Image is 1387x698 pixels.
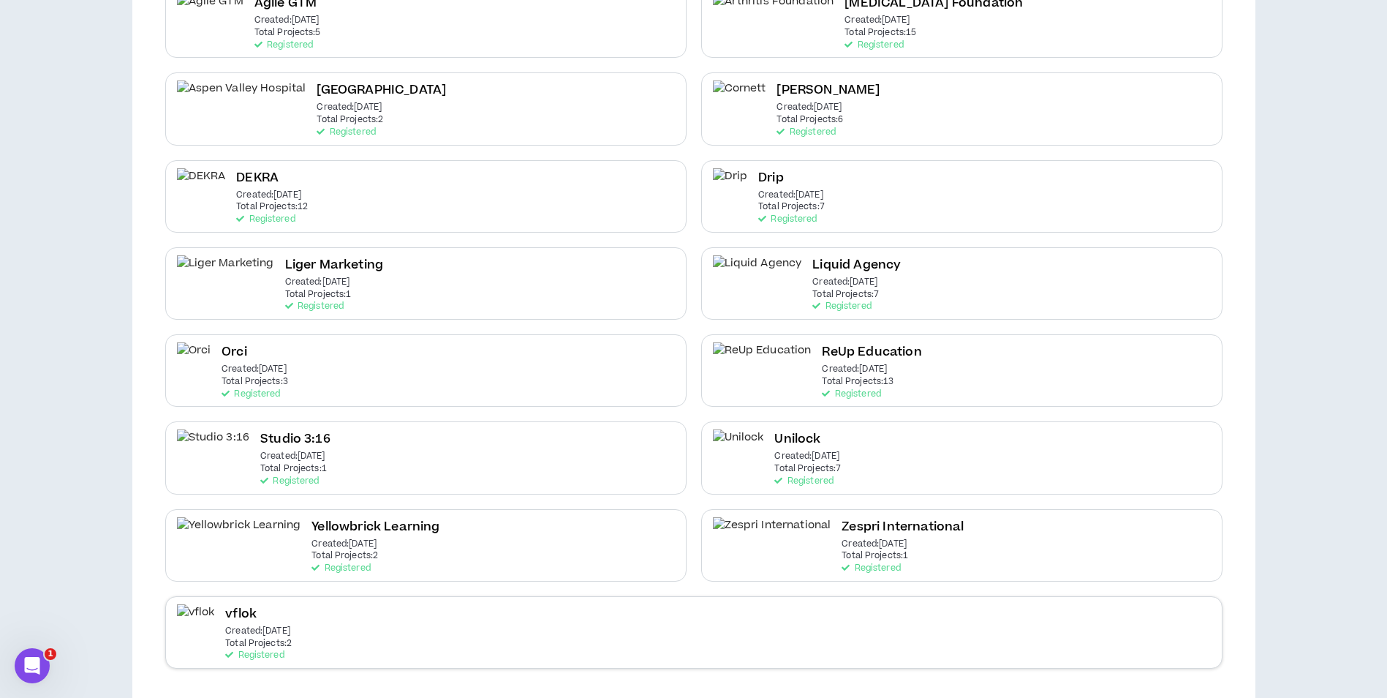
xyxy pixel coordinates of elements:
p: Created: [DATE] [311,539,377,549]
p: Total Projects: 1 [285,290,352,300]
p: Created: [DATE] [222,364,287,375]
h2: Yellowbrick Learning [311,517,439,537]
img: DEKRA [177,168,226,201]
p: Registered [812,301,871,312]
p: Created: [DATE] [774,451,839,462]
h2: DEKRA [236,168,279,188]
h2: Unilock [774,429,820,449]
p: Created: [DATE] [285,277,350,288]
p: Registered [236,214,295,225]
p: Registered [260,476,319,487]
img: Aspen Valley Hospital [177,80,306,113]
p: Registered [317,127,375,138]
p: Created: [DATE] [260,451,325,462]
h2: [PERSON_NAME] [776,80,880,100]
span: 1 [45,648,56,660]
p: Total Projects: 1 [842,551,908,561]
p: Total Projects: 1 [260,464,327,474]
img: Drip [713,168,748,201]
img: Orci [177,342,211,375]
h2: Liquid Agency [812,255,901,275]
h2: Orci [222,342,247,362]
p: Total Projects: 7 [774,464,841,474]
h2: Zespri International [842,517,964,537]
p: Total Projects: 3 [222,377,288,387]
p: Total Projects: 5 [254,28,321,38]
p: Total Projects: 2 [225,639,292,649]
p: Total Projects: 2 [317,115,383,125]
img: Yellowbrick Learning [177,517,301,550]
p: Total Projects: 7 [812,290,879,300]
p: Created: [DATE] [225,626,290,637]
img: Studio 3:16 [177,429,250,462]
img: Liger Marketing [177,255,274,288]
p: Created: [DATE] [317,102,382,113]
p: Created: [DATE] [254,15,320,26]
p: Created: [DATE] [844,15,910,26]
img: Unilock [713,429,764,462]
p: Registered [842,563,900,574]
p: Total Projects: 12 [236,202,308,212]
p: Total Projects: 7 [758,202,825,212]
img: Zespri International [713,517,831,550]
p: Registered [844,40,903,50]
h2: [GEOGRAPHIC_DATA] [317,80,446,100]
h2: vflok [225,604,257,624]
p: Created: [DATE] [822,364,887,375]
p: Total Projects: 13 [822,377,893,387]
p: Total Projects: 6 [776,115,843,125]
p: Created: [DATE] [236,190,301,200]
p: Registered [222,389,280,399]
h2: ReUp Education [822,342,921,362]
p: Registered [254,40,313,50]
p: Registered [225,650,284,661]
p: Created: [DATE] [842,539,907,549]
p: Registered [774,476,833,487]
h2: Studio 3:16 [260,429,330,449]
p: Total Projects: 2 [311,551,378,561]
p: Registered [311,563,370,574]
p: Created: [DATE] [812,277,877,288]
p: Total Projects: 15 [844,28,916,38]
p: Registered [758,214,817,225]
p: Created: [DATE] [758,190,823,200]
p: Registered [822,389,880,399]
img: Liquid Agency [713,255,802,288]
img: ReUp Education [713,342,812,375]
h2: Drip [758,168,784,188]
p: Registered [776,127,835,138]
p: Registered [285,301,344,312]
img: Cornett [713,80,766,113]
iframe: Intercom live chat [15,648,50,683]
img: vflok [177,604,215,637]
p: Created: [DATE] [776,102,842,113]
h2: Liger Marketing [285,255,383,275]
